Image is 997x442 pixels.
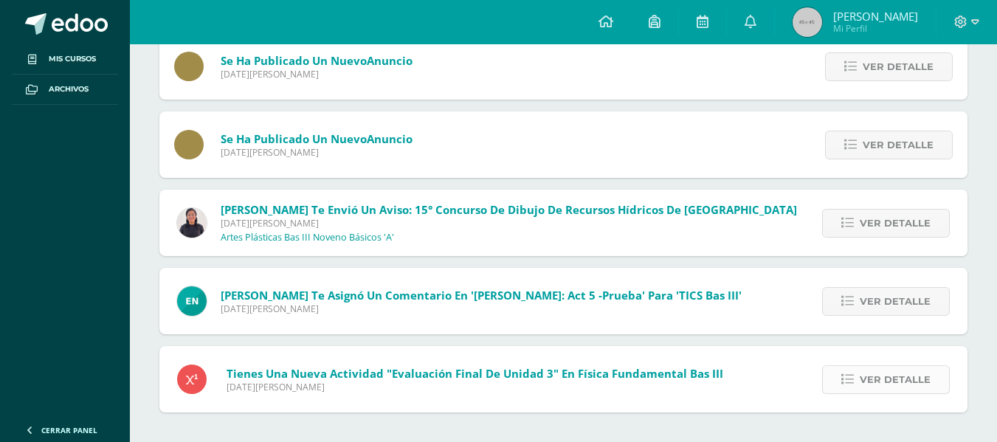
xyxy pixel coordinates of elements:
span: Mi Perfil [833,22,918,35]
span: Mis cursos [49,53,96,65]
span: Tienes una nueva actividad "Evaluación Final de Unidad 3" En Física Fundamental Bas III [227,366,723,381]
span: [DATE][PERSON_NAME] [221,303,742,315]
span: [DATE][PERSON_NAME] [227,381,723,393]
span: [DATE][PERSON_NAME] [221,217,797,229]
span: Ver detalle [860,210,931,237]
span: Se ha publicado un nuevo [221,131,413,146]
span: [PERSON_NAME] te envió un aviso: 15° Concurso de dibujo de recursos hídricos de [GEOGRAPHIC_DATA] [221,202,797,217]
span: Anuncio [367,131,413,146]
span: Ver detalle [860,366,931,393]
span: [DATE][PERSON_NAME] [221,68,413,80]
span: Ver detalle [863,53,934,80]
span: Anuncio [367,53,413,68]
p: Artes Plásticas Bas III Noveno Básicos 'A' [221,232,394,244]
a: Archivos [12,75,118,105]
img: 45x45 [793,7,822,37]
span: Archivos [49,83,89,95]
img: 311c1656b3fc0a90904346beb75f9961.png [177,286,207,316]
span: Cerrar panel [41,425,97,435]
img: b44a260999c9d2f44e9afe0ea64fd14b.png [177,208,207,238]
span: Se ha publicado un nuevo [221,53,413,68]
span: Ver detalle [863,131,934,159]
span: [PERSON_NAME] [833,9,918,24]
span: [PERSON_NAME] te asignó un comentario en '[PERSON_NAME]: Act 5 -Prueba' para 'TICS Bas III' [221,288,742,303]
a: Mis cursos [12,44,118,75]
span: Ver detalle [860,288,931,315]
span: [DATE][PERSON_NAME] [221,146,413,159]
